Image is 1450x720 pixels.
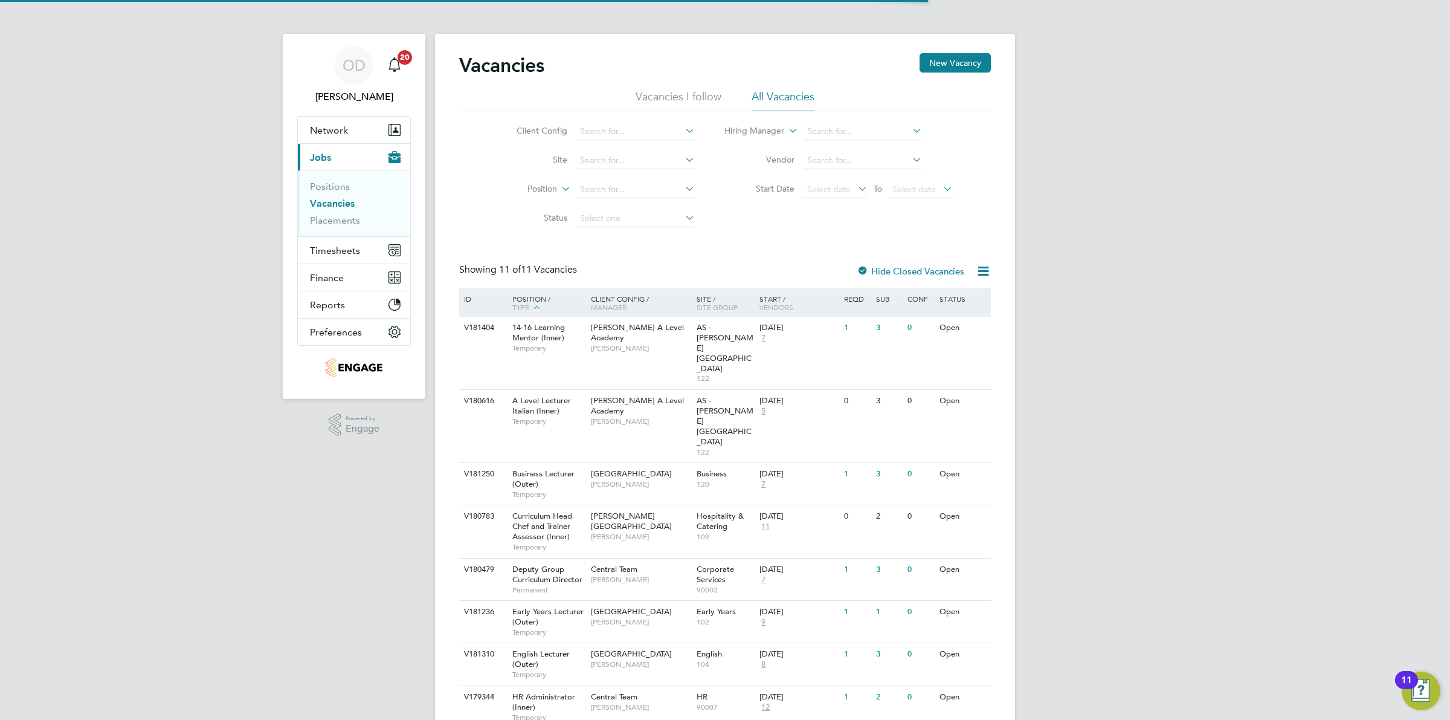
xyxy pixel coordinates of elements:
input: Select one [576,210,695,227]
span: Temporary [512,670,585,679]
input: Search for... [803,152,922,169]
span: 7 [759,479,767,490]
label: Hiring Manager [715,125,784,137]
div: [DATE] [759,649,838,660]
span: 11 [759,522,772,532]
div: [DATE] [759,511,838,522]
span: 11 of [499,264,521,276]
label: Status [498,212,567,223]
span: [PERSON_NAME] A Level Academy [591,395,684,416]
div: 1 [841,686,872,709]
span: 120 [697,479,754,489]
span: Engage [346,424,379,434]
div: Conf [904,288,936,309]
div: V180783 [461,505,503,528]
div: Jobs [298,170,410,236]
div: Status [936,288,989,309]
span: Deputy Group Curriculum Director [512,564,582,585]
span: 102 [697,617,754,627]
span: Finance [310,272,344,284]
a: OD[PERSON_NAME] [297,46,411,104]
div: [DATE] [759,565,838,575]
div: 0 [904,390,936,412]
label: Hide Closed Vacancies [857,265,964,277]
span: Powered by [346,414,379,424]
span: A Level Lecturer Italian (Inner) [512,395,571,416]
div: 1 [841,317,872,339]
span: Permanent [512,585,585,595]
div: 2 [873,686,904,709]
li: Vacancies I follow [636,89,721,111]
div: 2 [873,505,904,528]
a: Powered byEngage [329,414,380,436]
img: jambo-logo-retina.png [326,358,382,377]
span: Type [512,302,529,312]
span: 12 [759,702,772,713]
div: Open [936,317,989,339]
div: Open [936,390,989,412]
div: 0 [904,601,936,623]
label: Site [498,154,567,165]
div: 0 [904,559,936,581]
span: Temporary [512,542,585,552]
span: AS - [PERSON_NAME][GEOGRAPHIC_DATA] [697,322,753,374]
div: Open [936,686,989,709]
label: Vendor [725,154,794,165]
span: [PERSON_NAME] [591,479,691,489]
span: Central Team [591,564,637,574]
div: 3 [873,463,904,485]
span: English Lecturer (Outer) [512,649,570,669]
span: [PERSON_NAME] [591,575,691,585]
span: Corporate Services [697,564,734,585]
button: Open Resource Center, 11 new notifications [1402,672,1440,710]
div: 0 [904,505,936,528]
div: Reqd [841,288,872,309]
input: Search for... [576,152,695,169]
span: Ollie Dart [297,89,411,104]
label: Position [488,183,557,195]
div: V181310 [461,643,503,666]
a: Placements [310,215,360,226]
span: Central Team [591,692,637,702]
div: V179344 [461,686,503,709]
span: 5 [759,406,767,417]
span: [PERSON_NAME] A Level Academy [591,322,684,343]
div: 0 [904,643,936,666]
div: V180616 [461,390,503,412]
span: 122 [697,374,754,383]
div: [DATE] [759,396,838,406]
li: All Vacancies [752,89,814,111]
span: Business Lecturer (Outer) [512,469,575,489]
span: Curriculum Head Chef and Trainer Assessor (Inner) [512,511,572,542]
input: Search for... [576,123,695,140]
input: Search for... [576,181,695,198]
div: V181404 [461,317,503,339]
span: Timesheets [310,245,360,256]
span: Site Group [697,302,738,312]
span: English [697,649,722,659]
div: 3 [873,559,904,581]
div: Client Config / [588,288,694,317]
div: [DATE] [759,692,838,702]
span: Reports [310,299,345,311]
div: Open [936,601,989,623]
div: V180479 [461,559,503,581]
span: Temporary [512,417,585,426]
input: Search for... [803,123,922,140]
span: [PERSON_NAME] [591,660,691,669]
span: [PERSON_NAME] [591,617,691,627]
button: Jobs [298,144,410,170]
div: 0 [904,463,936,485]
span: 9 [759,617,767,628]
span: [PERSON_NAME][GEOGRAPHIC_DATA] [591,511,672,531]
span: [GEOGRAPHIC_DATA] [591,606,672,617]
span: 7 [759,333,767,343]
span: Temporary [512,490,585,499]
a: Go to home page [297,358,411,377]
div: 11 [1401,680,1412,696]
span: 11 Vacancies [499,264,577,276]
span: Select date [892,184,936,195]
span: 20 [398,50,412,65]
a: 20 [382,46,407,85]
span: HR Administrator (Inner) [512,692,575,712]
